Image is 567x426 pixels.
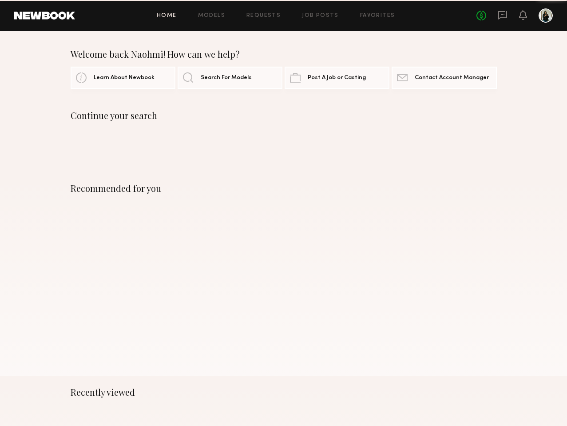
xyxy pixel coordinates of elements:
[71,49,497,60] div: Welcome back Naohmi! How can we help?
[71,387,497,398] div: Recently viewed
[308,75,366,81] span: Post A Job or Casting
[71,110,497,121] div: Continue your search
[415,75,489,81] span: Contact Account Manager
[201,75,252,81] span: Search For Models
[157,13,177,19] a: Home
[71,183,497,194] div: Recommended for you
[360,13,395,19] a: Favorites
[94,75,155,81] span: Learn About Newbook
[246,13,281,19] a: Requests
[392,67,496,89] a: Contact Account Manager
[71,67,175,89] a: Learn About Newbook
[302,13,339,19] a: Job Posts
[198,13,225,19] a: Models
[178,67,282,89] a: Search For Models
[285,67,389,89] a: Post A Job or Casting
